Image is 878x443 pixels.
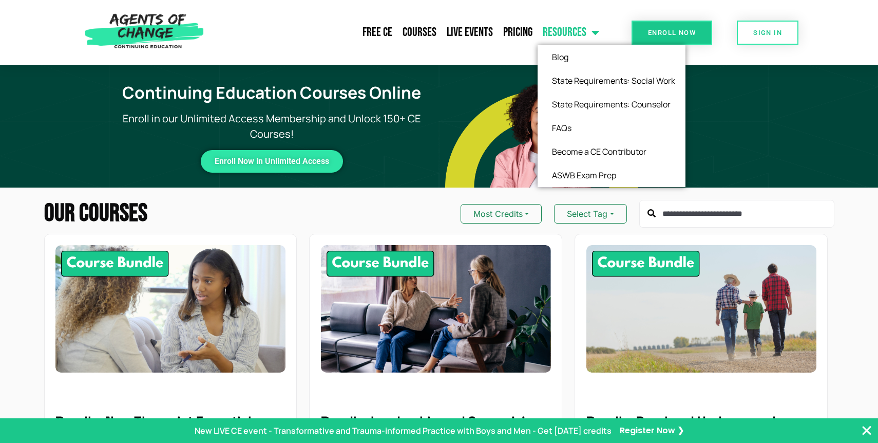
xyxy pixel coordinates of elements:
a: ASWB Exam Prep [538,163,685,187]
button: Most Credits [461,204,542,224]
img: Leadership and Supervision Skills - 8 Credit CE Bundle [321,245,551,373]
h1: Continuing Education Courses Online [111,83,433,102]
ul: Resources [538,45,685,187]
p: New LIVE CE event - Transformative and Trauma-informed Practice with Boys and Men - Get [DATE] cr... [195,424,612,437]
img: Rural and Underserved Practice - 8 Credit CE Bundle [586,245,816,373]
span: SIGN IN [753,29,782,36]
a: State Requirements: Counselor [538,93,685,116]
span: Enroll Now in Unlimited Access [215,158,329,164]
a: SIGN IN [737,21,798,45]
a: Resources [538,20,604,45]
a: Free CE [357,20,397,45]
button: Select Tag [554,204,626,224]
a: Pricing [498,20,538,45]
a: State Requirements: Social Work [538,69,685,93]
span: Enroll Now [648,29,696,36]
img: New Therapist Essentials - 10 Credit CE Bundle [55,245,285,373]
a: Become a CE Contributor [538,140,685,163]
a: Live Events [442,20,498,45]
a: Courses [397,20,442,45]
a: Enroll Now in Unlimited Access [201,150,343,173]
p: Enroll in our Unlimited Access Membership and Unlock 150+ CE Courses! [105,111,439,142]
nav: Menu [209,20,604,45]
h2: Our Courses [44,201,147,226]
a: FAQs [538,116,685,140]
a: Register Now ❯ [620,425,684,436]
button: Close Banner [861,424,873,437]
h5: Bundle: New Therapist Essentials [55,414,285,429]
a: Blog [538,45,685,69]
a: Enroll Now [632,21,712,45]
